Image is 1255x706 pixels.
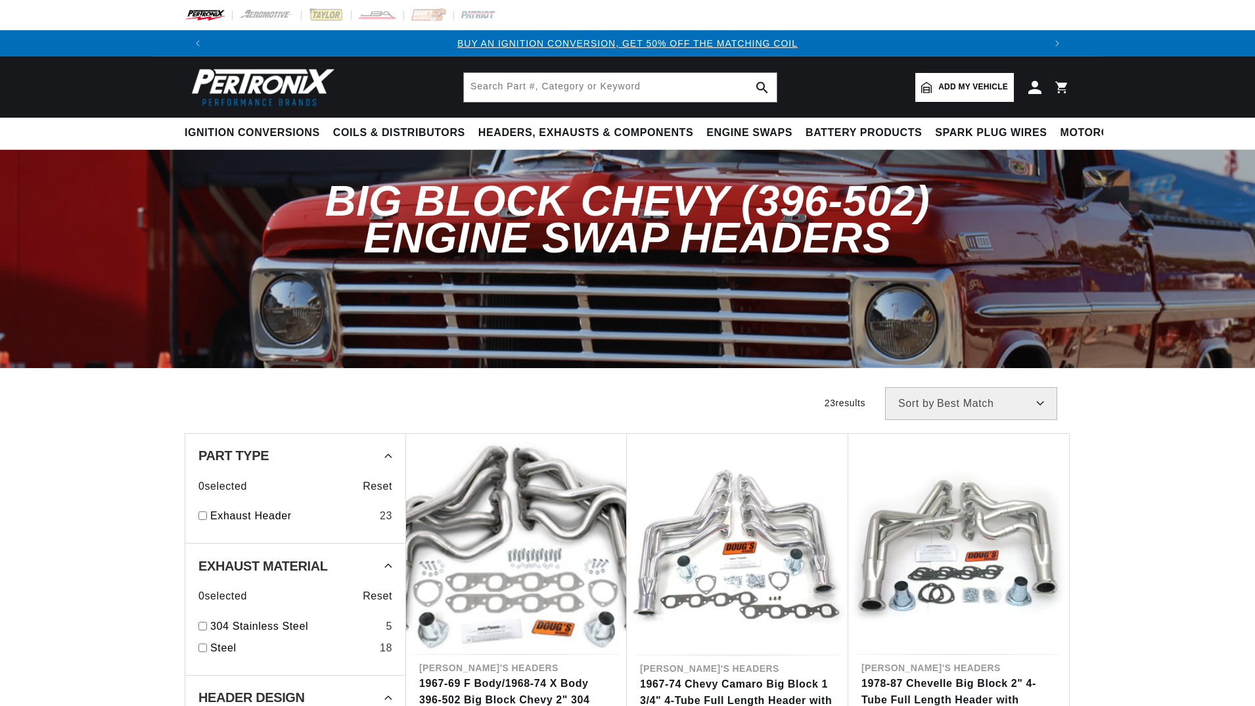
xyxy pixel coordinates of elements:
[211,36,1044,51] div: Announcement
[363,478,392,495] span: Reset
[898,398,934,409] span: Sort by
[1054,118,1145,149] summary: Motorcycle
[198,691,305,704] span: Header Design
[885,387,1057,420] select: Sort by
[185,30,211,57] button: Translation missing: en.sections.announcements.previous_announcement
[478,126,693,140] span: Headers, Exhausts & Components
[185,126,320,140] span: Ignition Conversions
[380,507,392,525] div: 23
[457,38,798,49] a: BUY AN IGNITION CONVERSION, GET 50% OFF THE MATCHING COIL
[152,30,1103,57] slideshow-component: Translation missing: en.sections.announcements.announcement_bar
[363,588,392,605] span: Reset
[928,118,1053,149] summary: Spark Plug Wires
[198,588,247,605] span: 0 selected
[464,73,777,102] input: Search Part #, Category or Keyword
[185,64,336,110] img: Pertronix
[327,118,472,149] summary: Coils & Distributors
[386,618,392,635] div: 5
[748,73,777,102] button: search button
[198,478,247,495] span: 0 selected
[935,126,1047,140] span: Spark Plug Wires
[185,118,327,149] summary: Ignition Conversions
[806,126,922,140] span: Battery Products
[380,640,392,657] div: 18
[198,559,328,573] span: Exhaust Material
[333,126,465,140] span: Coils & Distributors
[472,118,700,149] summary: Headers, Exhausts & Components
[210,640,375,657] a: Steel
[325,177,930,261] span: Big Block Chevy (396-502) Engine Swap Headers
[700,118,799,149] summary: Engine Swaps
[1044,30,1070,57] button: Translation missing: en.sections.announcements.next_announcement
[1061,126,1139,140] span: Motorcycle
[198,449,269,462] span: Part Type
[915,73,1014,102] a: Add my vehicle
[799,118,928,149] summary: Battery Products
[825,398,865,408] span: 23 results
[210,618,380,635] a: 304 Stainless Steel
[210,507,375,525] a: Exhaust Header
[706,126,792,140] span: Engine Swaps
[938,81,1008,93] span: Add my vehicle
[211,36,1044,51] div: 1 of 3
